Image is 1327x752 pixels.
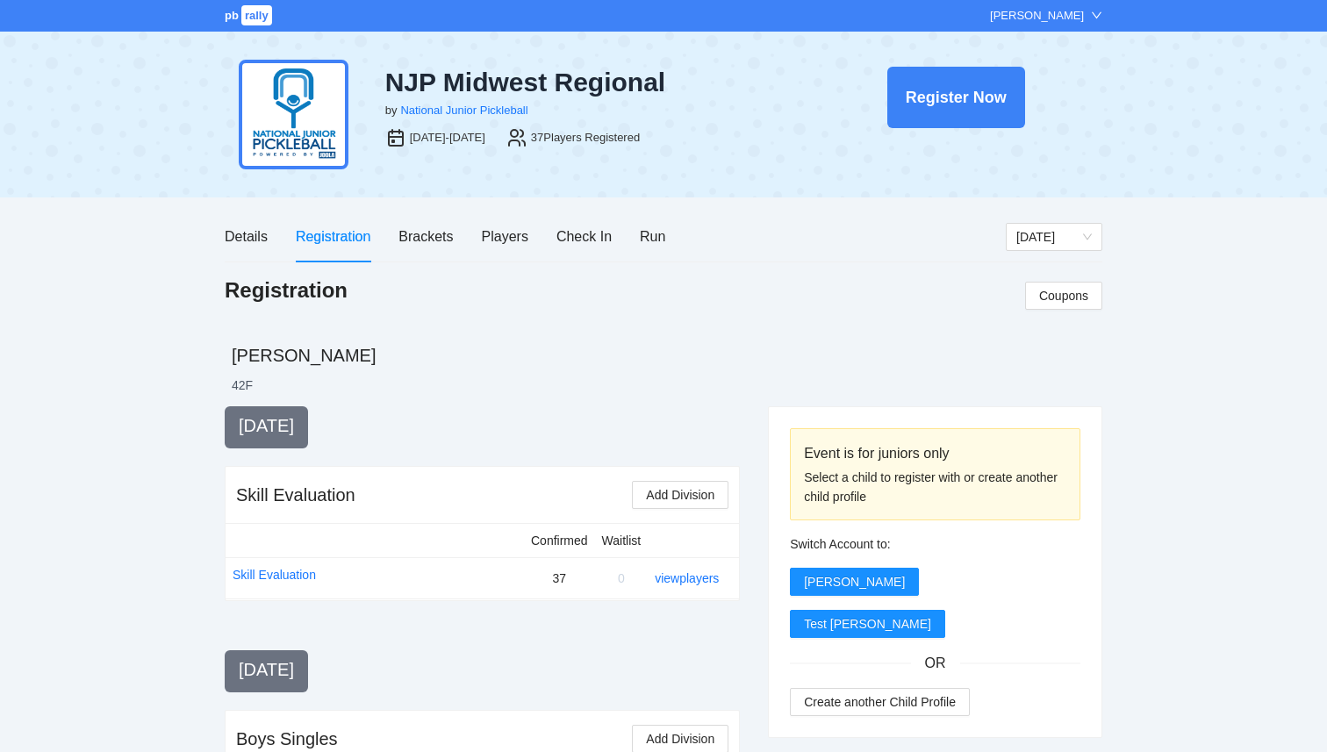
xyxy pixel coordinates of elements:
[804,692,956,712] span: Create another Child Profile
[790,568,919,596] button: [PERSON_NAME]
[790,534,1080,554] div: Switch Account to:
[804,572,905,591] span: [PERSON_NAME]
[236,483,355,507] div: Skill Evaluation
[225,276,348,304] h1: Registration
[232,376,253,394] li: 42 F
[618,571,625,585] span: 0
[990,7,1084,25] div: [PERSON_NAME]
[239,416,294,435] span: [DATE]
[790,688,970,716] button: Create another Child Profile
[241,5,272,25] span: rally
[232,343,1102,368] h2: [PERSON_NAME]
[410,129,485,147] div: [DATE]-[DATE]
[790,610,945,638] button: Test [PERSON_NAME]
[225,9,239,22] span: pb
[236,727,338,751] div: Boys Singles
[887,67,1025,128] button: Register Now
[804,468,1066,506] div: Select a child to register with or create another child profile
[804,614,931,634] span: Test [PERSON_NAME]
[1025,282,1102,310] button: Coupons
[296,226,370,247] div: Registration
[1091,10,1102,21] span: down
[804,442,1066,464] div: Event is for juniors only
[524,557,595,598] td: 37
[400,104,527,117] a: National Junior Pickleball
[911,652,960,674] span: OR
[239,60,348,169] img: njp-logo2.png
[233,565,316,584] a: Skill Evaluation
[239,660,294,679] span: [DATE]
[385,102,398,119] div: by
[1016,224,1092,250] span: Thursday
[655,571,719,585] a: view players
[225,9,275,22] a: pbrally
[531,129,640,147] div: 37 Players Registered
[646,485,714,505] span: Add Division
[385,67,796,98] div: NJP Midwest Regional
[556,226,612,247] div: Check In
[225,226,268,247] div: Details
[640,226,665,247] div: Run
[602,531,642,550] div: Waitlist
[646,729,714,748] span: Add Division
[398,226,453,247] div: Brackets
[1039,286,1088,305] span: Coupons
[632,481,728,509] button: Add Division
[531,531,588,550] div: Confirmed
[482,226,528,247] div: Players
